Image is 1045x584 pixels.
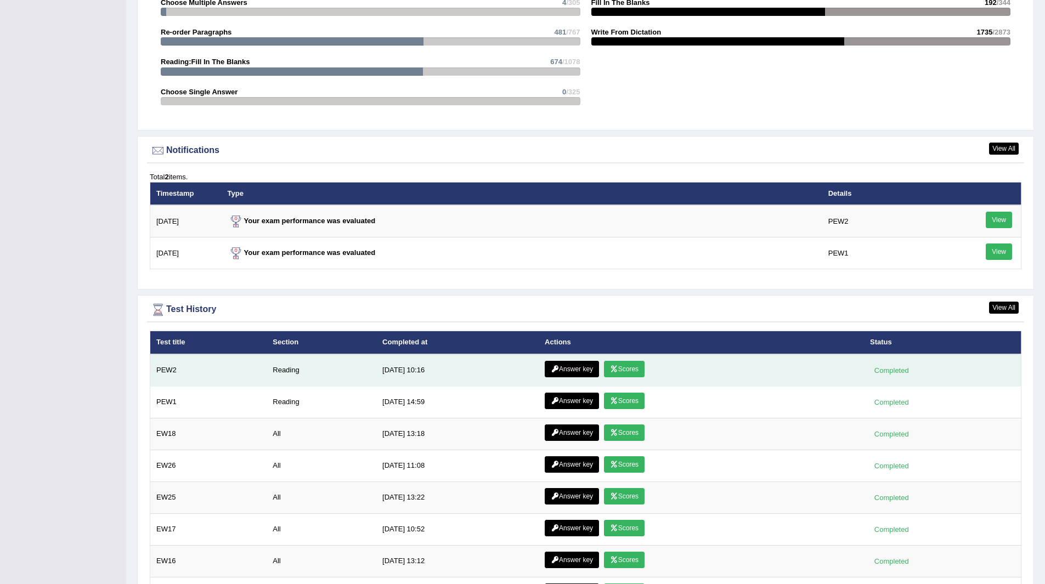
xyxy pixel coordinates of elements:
[604,456,645,473] a: Scores
[267,545,376,577] td: All
[864,331,1021,354] th: Status
[376,354,539,387] td: [DATE] 10:16
[604,361,645,377] a: Scores
[545,361,599,377] a: Answer key
[870,460,913,472] div: Completed
[150,481,267,513] td: EW25
[992,28,1010,36] span: /2873
[150,143,1021,159] div: Notifications
[545,393,599,409] a: Answer key
[376,481,539,513] td: [DATE] 13:22
[545,520,599,536] a: Answer key
[870,492,913,503] div: Completed
[566,28,580,36] span: /767
[267,354,376,387] td: Reading
[870,524,913,535] div: Completed
[150,513,267,545] td: EW17
[545,488,599,504] a: Answer key
[150,172,1021,182] div: Total items.
[376,450,539,481] td: [DATE] 11:08
[566,88,580,96] span: /325
[822,182,956,205] th: Details
[986,212,1012,228] a: View
[150,331,267,354] th: Test title
[376,418,539,450] td: [DATE] 13:18
[161,88,238,96] strong: Choose Single Answer
[822,237,956,269] td: PEW1
[150,205,222,237] td: [DATE]
[545,424,599,441] a: Answer key
[376,331,539,354] th: Completed at
[267,450,376,481] td: All
[989,302,1019,314] a: View All
[989,143,1019,155] a: View All
[376,386,539,418] td: [DATE] 14:59
[228,248,376,257] strong: Your exam performance was evaluated
[222,182,822,205] th: Type
[150,386,267,418] td: PEW1
[150,450,267,481] td: EW26
[228,217,376,225] strong: Your exam performance was evaluated
[550,58,562,66] span: 674
[604,424,645,441] a: Scores
[604,552,645,568] a: Scores
[604,520,645,536] a: Scores
[870,365,913,376] div: Completed
[150,354,267,387] td: PEW2
[150,418,267,450] td: EW18
[822,205,956,237] td: PEW2
[870,396,913,408] div: Completed
[161,28,231,36] strong: Re-order Paragraphs
[150,182,222,205] th: Timestamp
[554,28,566,36] span: 481
[165,173,168,181] b: 2
[150,302,1021,318] div: Test History
[870,428,913,440] div: Completed
[376,545,539,577] td: [DATE] 13:12
[267,513,376,545] td: All
[150,237,222,269] td: [DATE]
[604,393,645,409] a: Scores
[539,331,864,354] th: Actions
[562,88,566,96] span: 0
[591,28,662,36] strong: Write From Dictation
[604,488,645,504] a: Scores
[870,555,913,567] div: Completed
[545,456,599,473] a: Answer key
[161,58,250,66] strong: Reading:Fill In The Blanks
[376,513,539,545] td: [DATE] 10:52
[267,386,376,418] td: Reading
[267,331,376,354] th: Section
[267,418,376,450] td: All
[562,58,580,66] span: /1078
[986,243,1012,260] a: View
[150,545,267,577] td: EW16
[267,481,376,513] td: All
[977,28,993,36] span: 1735
[545,552,599,568] a: Answer key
